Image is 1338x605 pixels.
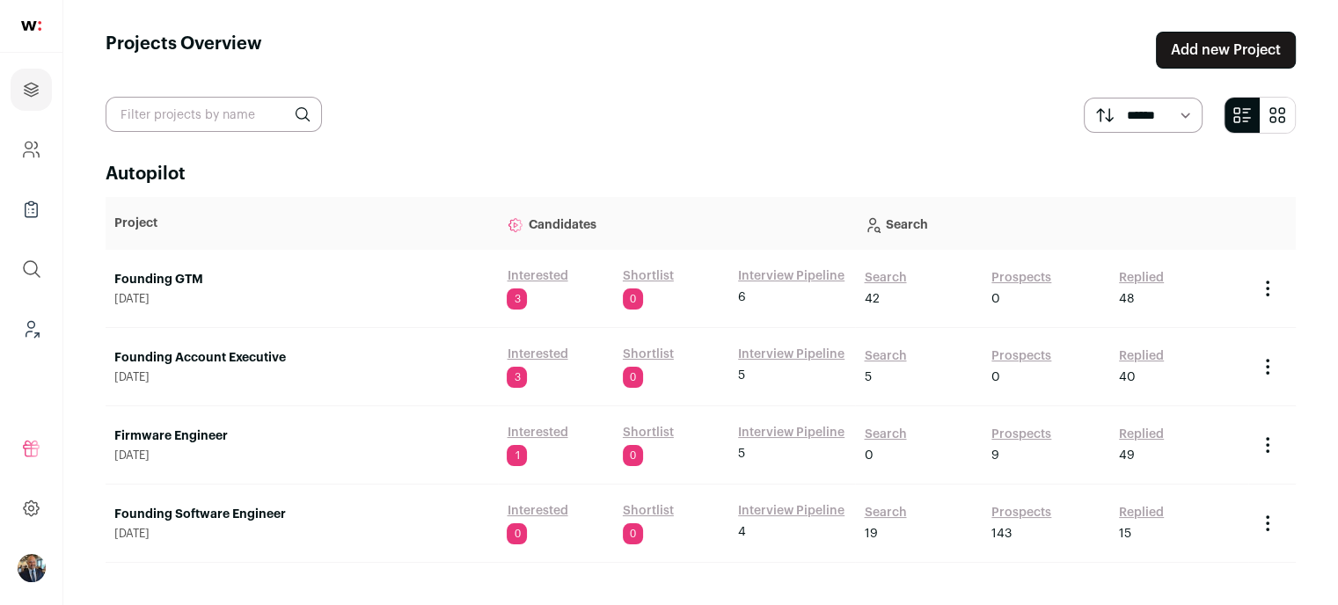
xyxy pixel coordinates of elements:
span: 0 [507,523,527,544]
span: 4 [738,523,746,541]
a: Firmware Engineer [114,427,489,445]
a: Company Lists [11,188,52,230]
span: 0 [623,445,643,466]
a: Interested [507,267,567,285]
span: 48 [1119,290,1134,308]
button: Project Actions [1257,434,1278,456]
a: Search [864,504,906,521]
button: Project Actions [1257,356,1278,377]
a: Search [864,269,906,287]
span: [DATE] [114,527,489,541]
a: Search [864,347,906,365]
span: 3 [507,367,527,388]
span: 5 [864,368,871,386]
a: Replied [1119,426,1164,443]
span: 3 [507,288,527,310]
span: 6 [738,288,746,306]
a: Shortlist [623,424,674,441]
button: Project Actions [1257,278,1278,299]
a: Interested [507,346,567,363]
span: [DATE] [114,448,489,463]
a: Interview Pipeline [738,502,844,520]
span: 0 [991,368,1000,386]
a: Prospects [991,269,1051,287]
a: Leads (Backoffice) [11,308,52,350]
span: 15 [1119,525,1131,543]
span: [DATE] [114,292,489,306]
span: 9 [991,447,999,464]
img: wellfound-shorthand-0d5821cbd27db2630d0214b213865d53afaa358527fdda9d0ea32b1df1b89c2c.svg [21,21,41,31]
p: Candidates [507,206,846,241]
a: Shortlist [623,267,674,285]
a: Founding GTM [114,271,489,288]
a: Interview Pipeline [738,267,844,285]
a: Prospects [991,347,1051,365]
a: Projects [11,69,52,111]
a: Shortlist [623,502,674,520]
span: 19 [864,525,877,543]
span: 5 [738,445,745,463]
span: 0 [864,447,873,464]
a: Replied [1119,504,1164,521]
p: Project [114,215,489,232]
button: Project Actions [1257,513,1278,534]
a: Add new Project [1156,32,1296,69]
span: 0 [991,290,1000,308]
a: Company and ATS Settings [11,128,52,171]
button: Open dropdown [18,554,46,582]
a: Founding Software Engineer [114,506,489,523]
span: 143 [991,525,1012,543]
a: Interview Pipeline [738,346,844,363]
a: Interview Pipeline [738,424,844,441]
span: 49 [1119,447,1135,464]
input: Filter projects by name [106,97,322,132]
span: 40 [1119,368,1136,386]
span: 0 [623,523,643,544]
span: [DATE] [114,370,489,384]
span: 1 [507,445,527,466]
span: 42 [864,290,879,308]
h1: Projects Overview [106,32,262,69]
span: 5 [738,367,745,384]
a: Prospects [991,426,1051,443]
a: Interested [507,424,567,441]
p: Search [864,206,1239,241]
a: Prospects [991,504,1051,521]
a: Replied [1119,269,1164,287]
a: Search [864,426,906,443]
a: Replied [1119,347,1164,365]
a: Interested [507,502,567,520]
img: 18202275-medium_jpg [18,554,46,582]
a: Shortlist [623,346,674,363]
span: 0 [623,367,643,388]
a: Founding Account Executive [114,349,489,367]
span: 0 [623,288,643,310]
h2: Autopilot [106,162,1296,186]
